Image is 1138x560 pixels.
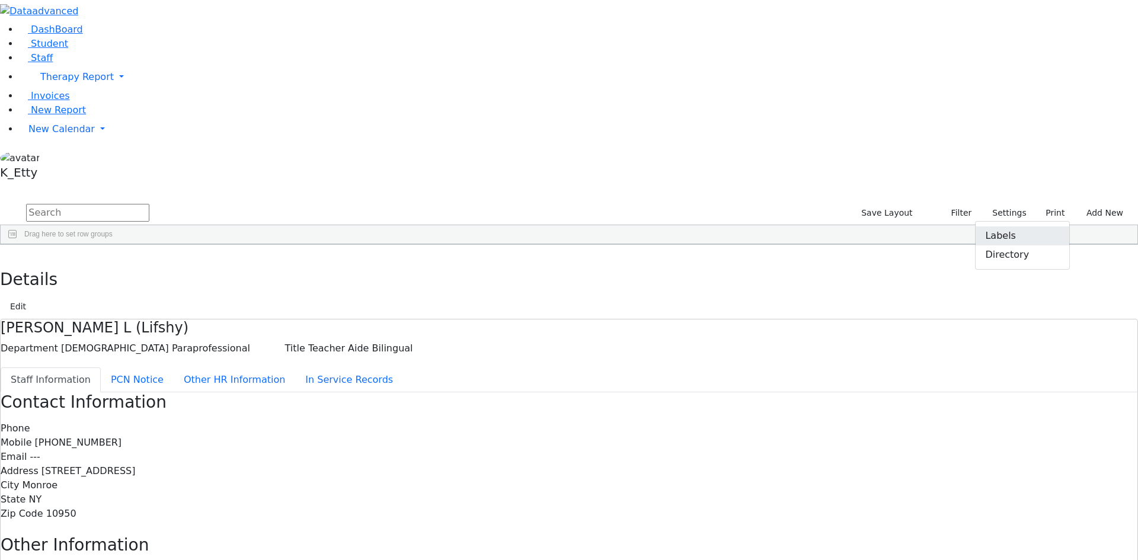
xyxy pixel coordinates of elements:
span: Teacher Aide Bilingual [308,343,413,354]
button: In Service Records [295,367,403,392]
button: Save Layout [856,204,918,222]
label: Department [1,341,58,356]
label: State [1,492,25,507]
button: Filter [936,204,977,222]
span: 10950 [46,508,76,519]
label: Zip Code [1,507,43,521]
button: Other HR Information [174,367,295,392]
button: Add New [1075,204,1129,222]
label: Address [1,464,39,478]
label: Mobile [1,436,31,450]
span: New Calendar [28,123,95,135]
span: NY [28,494,41,505]
span: Invoices [31,90,70,101]
span: New Report [31,104,86,116]
span: [PHONE_NUMBER] [35,437,122,448]
h4: [PERSON_NAME] L (Lifshy) [1,319,1137,337]
span: Therapy Report [40,71,114,82]
span: [DEMOGRAPHIC_DATA] Paraprofessional [61,343,250,354]
button: Settings [977,204,1031,222]
span: Monroe [22,479,57,491]
input: Search [26,204,149,222]
label: Title [285,341,305,356]
label: Phone [1,421,30,436]
h3: Other Information [1,535,1137,555]
a: Labels [976,226,1069,245]
span: DashBoard [31,24,83,35]
button: PCN Notice [101,367,174,392]
a: Directory [976,245,1069,264]
a: New Calendar [19,117,1138,141]
a: Staff [19,52,53,63]
span: --- [30,451,40,462]
a: Invoices [19,90,70,101]
span: Drag here to set row groups [24,230,113,238]
a: New Report [19,104,86,116]
div: Print [975,221,1070,270]
a: Student [19,38,68,49]
button: Print [1032,204,1070,222]
a: Therapy Report [19,65,1138,89]
button: Staff Information [1,367,101,392]
span: Student [31,38,68,49]
a: DashBoard [19,24,83,35]
span: [STREET_ADDRESS] [41,465,136,476]
span: Staff [31,52,53,63]
h3: Contact Information [1,392,1137,412]
button: Edit [5,297,31,316]
label: City [1,478,19,492]
label: Email [1,450,27,464]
